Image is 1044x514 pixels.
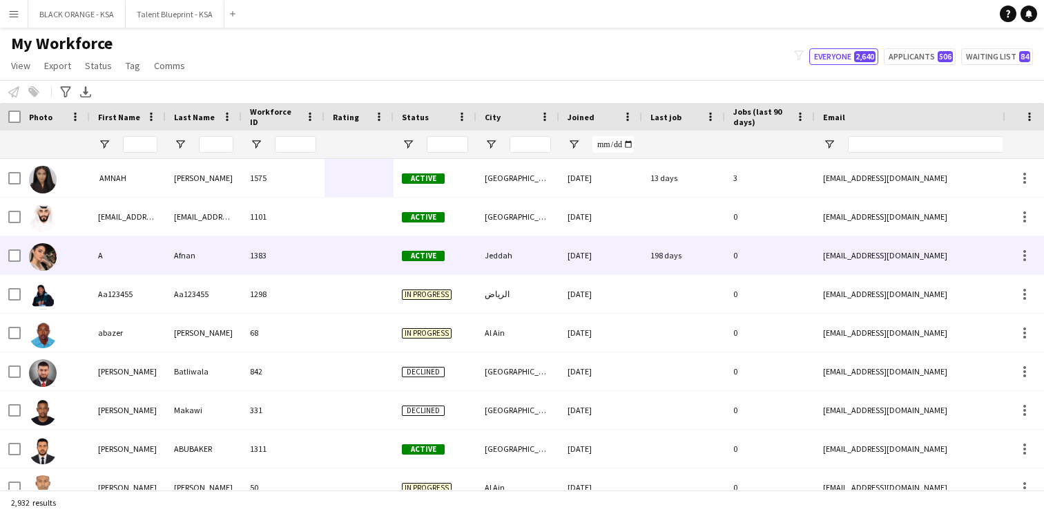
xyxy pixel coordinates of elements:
span: Rating [333,112,359,122]
div: 68 [242,314,325,352]
div: [PERSON_NAME] [166,468,242,506]
button: Open Filter Menu [98,138,110,151]
div: 1575 [242,159,325,197]
div: abazer [90,314,166,352]
button: Everyone2,640 [809,48,878,65]
span: 506 [938,51,953,62]
input: City Filter Input [510,136,551,153]
input: Status Filter Input [427,136,468,153]
button: Open Filter Menu [174,138,186,151]
span: In progress [402,483,452,493]
a: View [6,57,36,75]
span: Joined [568,112,594,122]
app-action-btn: Export XLSX [77,84,94,100]
div: [DATE] [559,314,642,352]
span: Active [402,251,445,261]
div: [PERSON_NAME] [90,391,166,429]
div: 0 [725,430,815,468]
div: [DATE] [559,236,642,274]
a: Status [79,57,117,75]
button: Talent Blueprint - KSA [126,1,224,28]
span: In progress [402,289,452,300]
span: Last Name [174,112,215,122]
div: 842 [242,352,325,390]
div: 0 [725,352,815,390]
button: Open Filter Menu [568,138,580,151]
span: Last job [650,112,681,122]
span: Declined [402,367,445,377]
div: 1101 [242,198,325,236]
span: First Name [98,112,140,122]
div: 198 days [642,236,725,274]
span: Export [44,59,71,72]
span: Status [85,59,112,72]
div: [PERSON_NAME] [90,352,166,390]
div: [GEOGRAPHIC_DATA] [476,352,559,390]
div: [GEOGRAPHIC_DATA] [476,391,559,429]
app-action-btn: Advanced filters [57,84,74,100]
input: Joined Filter Input [592,136,634,153]
div: Jeddah [476,236,559,274]
span: My Workforce [11,33,113,54]
div: [DATE] [559,159,642,197]
div: Makawi [166,391,242,429]
div: Al Ain [476,314,559,352]
input: First Name Filter Input [123,136,157,153]
span: Active [402,173,445,184]
a: Export [39,57,77,75]
div: [DATE] [559,352,642,390]
div: ABUBAKER [166,430,242,468]
div: [PERSON_NAME] [166,159,242,197]
span: Workforce ID [250,106,300,127]
img: Abbas Batliwala [29,359,57,387]
div: Al Ain [476,468,559,506]
div: 0 [725,391,815,429]
img: A Afnan [29,243,57,271]
div: [PERSON_NAME] [90,430,166,468]
span: Comms [154,59,185,72]
button: Waiting list84 [961,48,1033,65]
div: 1383 [242,236,325,274]
div: 13 days [642,159,725,197]
div: Aa123455 [166,275,242,313]
div: 1311 [242,430,325,468]
input: Workforce ID Filter Input [275,136,316,153]
div: [GEOGRAPHIC_DATA] [476,159,559,197]
img: ‏ AMNAH IDRIS [29,166,57,193]
div: [PERSON_NAME] [166,314,242,352]
div: Batliwala [166,352,242,390]
button: Applicants506 [884,48,956,65]
button: Open Filter Menu [250,138,262,151]
span: Jobs (last 90 days) [733,106,790,127]
div: [GEOGRAPHIC_DATA] [476,430,559,468]
div: ‏ AMNAH [90,159,166,197]
div: [DATE] [559,198,642,236]
div: 0 [725,275,815,313]
div: 0 [725,198,815,236]
img: Abdalaziz Makawi [29,398,57,426]
span: City [485,112,501,122]
img: 3khaled7@gmail.com 3khaled7@gmail.com [29,204,57,232]
div: [DATE] [559,468,642,506]
span: Email [823,112,845,122]
button: Open Filter Menu [485,138,497,151]
div: 0 [725,236,815,274]
div: [PERSON_NAME] [90,468,166,506]
div: 0 [725,468,815,506]
span: Declined [402,406,445,416]
input: Last Name Filter Input [199,136,233,153]
div: 331 [242,391,325,429]
span: Active [402,444,445,455]
div: الرياض [476,275,559,313]
div: [DATE] [559,275,642,313]
a: Comms [148,57,191,75]
img: abazer sidahmed Mohammed [29,321,57,348]
button: Open Filter Menu [402,138,414,151]
div: A [90,236,166,274]
div: [EMAIL_ADDRESS][DOMAIN_NAME] [90,198,166,236]
div: [GEOGRAPHIC_DATA] [476,198,559,236]
div: 50 [242,468,325,506]
span: Status [402,112,429,122]
span: Tag [126,59,140,72]
div: [DATE] [559,391,642,429]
